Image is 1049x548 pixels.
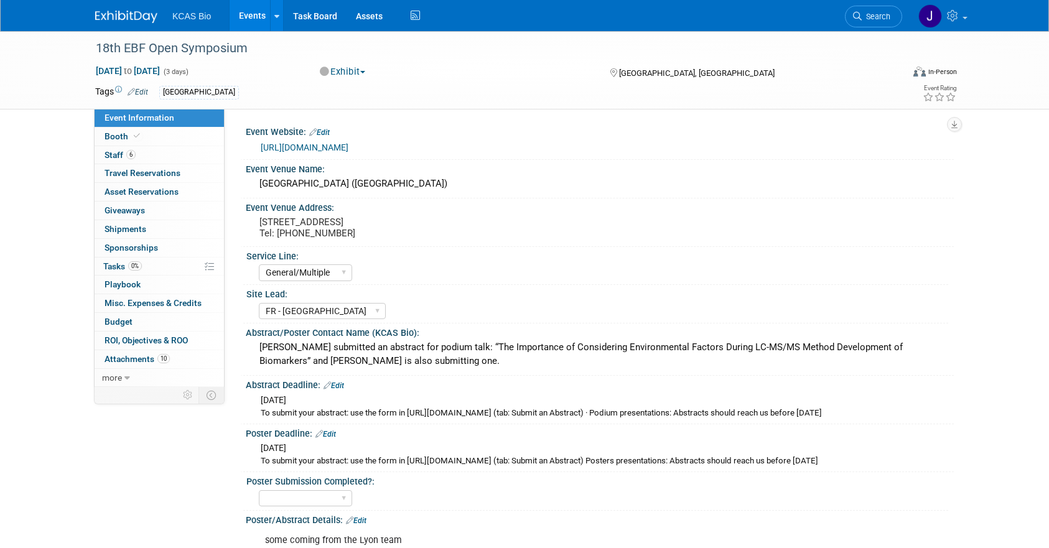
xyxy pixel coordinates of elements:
span: Staff [105,150,136,160]
span: [DATE] [DATE] [95,65,161,77]
div: Event Venue Name: [246,160,954,175]
a: Search [845,6,902,27]
a: Sponsorships [95,239,224,257]
div: To submit your abstract: use the form in [URL][DOMAIN_NAME] (tab: Submit an Abstract) · Podium pr... [261,407,944,419]
div: Abstract Deadline: [246,376,954,392]
div: [GEOGRAPHIC_DATA] ([GEOGRAPHIC_DATA]) [255,174,944,193]
a: Event Information [95,109,224,127]
button: Exhibit [315,65,370,78]
a: Misc. Expenses & Credits [95,294,224,312]
a: Booth [95,128,224,146]
a: Edit [309,128,330,137]
a: Shipments [95,220,224,238]
pre: [STREET_ADDRESS] Tel: [PHONE_NUMBER] [259,216,527,239]
span: (3 days) [162,68,189,76]
div: [PERSON_NAME] submitted an abstract for podium talk: “The Importance of Considering Environmental... [255,338,944,371]
div: Poster/Abstract Details: [246,511,954,527]
span: Misc. Expenses & Credits [105,298,202,308]
i: Booth reservation complete [134,132,140,139]
span: [DATE] [261,395,286,405]
a: Tasks0% [95,258,224,276]
span: 10 [157,354,170,363]
img: Jason Hannah [918,4,942,28]
td: Toggle Event Tabs [199,387,225,403]
div: To submit your abstract: use the form in [URL][DOMAIN_NAME] (tab: Submit an Abstract) Posters pre... [261,455,944,467]
a: Edit [128,88,148,96]
span: [GEOGRAPHIC_DATA], [GEOGRAPHIC_DATA] [619,68,775,78]
span: Sponsorships [105,243,158,253]
a: Staff6 [95,146,224,164]
span: Search [862,12,890,21]
a: Edit [324,381,344,390]
div: [GEOGRAPHIC_DATA] [159,86,239,99]
span: Playbook [105,279,141,289]
span: Booth [105,131,142,141]
a: Attachments10 [95,350,224,368]
div: Event Venue Address: [246,198,954,214]
div: Event Format [829,65,957,83]
span: to [122,66,134,76]
img: ExhibitDay [95,11,157,23]
td: Tags [95,85,148,100]
a: Travel Reservations [95,164,224,182]
div: Event Website: [246,123,954,139]
div: Abstract/Poster Contact Name (KCAS Bio): [246,323,954,339]
span: Attachments [105,354,170,364]
a: ROI, Objectives & ROO [95,332,224,350]
a: Edit [315,430,336,439]
div: Poster Deadline: [246,424,954,440]
td: Personalize Event Tab Strip [177,387,199,403]
div: In-Person [928,67,957,77]
span: 6 [126,150,136,159]
span: ROI, Objectives & ROO [105,335,188,345]
a: Edit [346,516,366,525]
span: Tasks [103,261,142,271]
a: Budget [95,313,224,331]
div: Event Rating [923,85,956,91]
span: more [102,373,122,383]
a: [URL][DOMAIN_NAME] [261,142,348,152]
span: Event Information [105,113,174,123]
span: Travel Reservations [105,168,180,178]
a: more [95,369,224,387]
div: Poster Submission Completed?: [246,472,948,488]
div: 18th EBF Open Symposium [91,37,883,60]
span: Giveaways [105,205,145,215]
div: Site Lead: [246,285,948,300]
a: Playbook [95,276,224,294]
span: Shipments [105,224,146,234]
span: Asset Reservations [105,187,179,197]
a: Giveaways [95,202,224,220]
div: Service Line: [246,247,948,262]
span: 0% [128,261,142,271]
span: [DATE] [261,443,286,453]
a: Asset Reservations [95,183,224,201]
span: Budget [105,317,133,327]
img: Format-Inperson.png [913,67,926,77]
span: KCAS Bio [172,11,211,21]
